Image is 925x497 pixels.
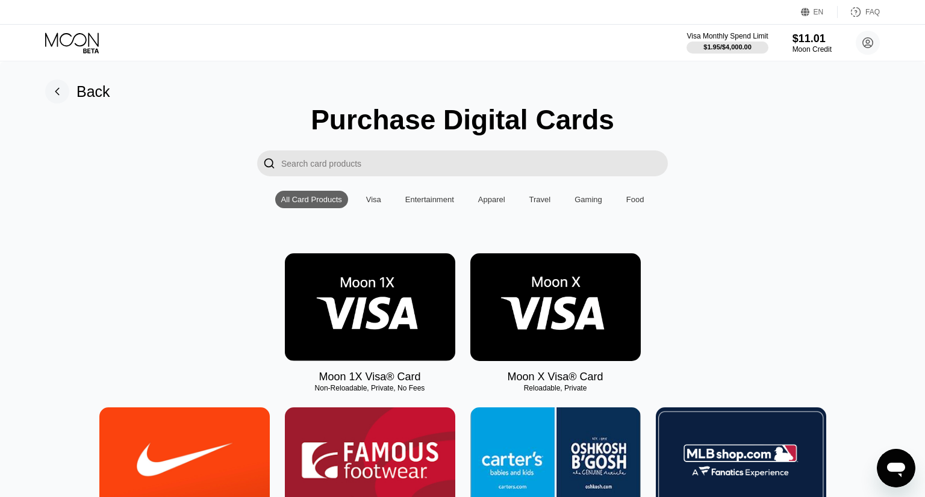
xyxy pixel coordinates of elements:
[257,150,281,176] div: 
[360,191,387,208] div: Visa
[793,45,832,54] div: Moon Credit
[687,32,768,54] div: Visa Monthly Spend Limit$1.95/$4,000.00
[399,191,460,208] div: Entertainment
[281,150,668,176] input: Search card products
[801,6,838,18] div: EN
[319,371,420,383] div: Moon 1X Visa® Card
[366,195,381,204] div: Visa
[523,191,557,208] div: Travel
[838,6,880,18] div: FAQ
[281,195,342,204] div: All Card Products
[405,195,454,204] div: Entertainment
[865,8,880,16] div: FAQ
[311,103,614,136] div: Purchase Digital Cards
[529,195,551,204] div: Travel
[507,371,603,383] div: Moon X Visa® Card
[263,156,275,170] div: 
[45,79,110,103] div: Back
[687,32,768,40] div: Visa Monthly Spend Limit
[575,195,602,204] div: Gaming
[626,195,644,204] div: Food
[285,384,455,392] div: Non-Reloadable, Private, No Fees
[470,384,641,392] div: Reloadable, Private
[568,191,608,208] div: Gaming
[793,32,832,54] div: $11.01Moon Credit
[478,195,505,204] div: Apparel
[814,8,824,16] div: EN
[275,191,348,208] div: All Card Products
[76,83,110,100] div: Back
[793,32,832,45] div: $11.01
[703,43,752,51] div: $1.95 / $4,000.00
[877,449,915,487] iframe: Nút để khởi chạy cửa sổ nhắn tin
[472,191,511,208] div: Apparel
[620,191,650,208] div: Food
